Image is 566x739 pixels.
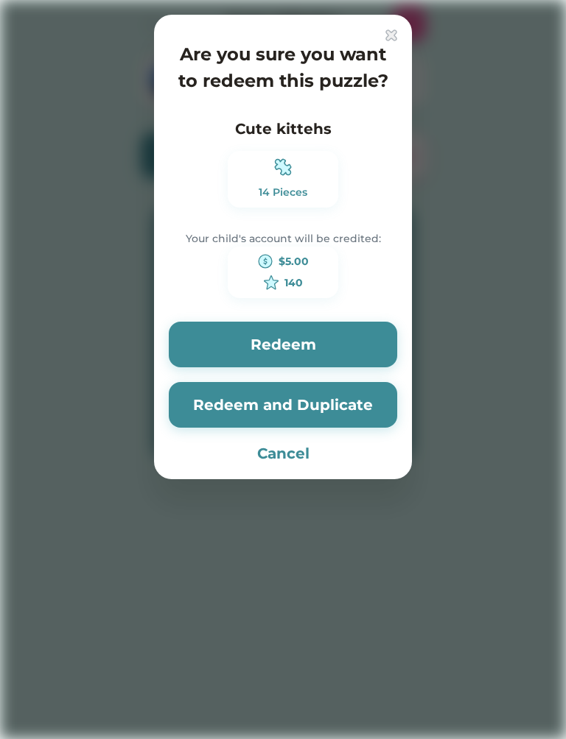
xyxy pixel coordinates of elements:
[235,185,331,200] div: 14 Pieces
[169,322,397,367] button: Redeem
[169,442,397,464] button: Cancel
[284,275,303,291] div: 140
[169,382,397,428] button: Redeem and Duplicate
[186,231,381,247] div: Your child's account will be credited:
[169,41,397,94] h4: Are you sure you want to redeem this puzzle?
[264,275,279,290] img: interface-favorite-star--reward-rating-rate-social-star-media-favorite-like-stars.svg
[258,254,273,269] img: money-cash-dollar-coin--accounting-billing-payment-cash-coin-currency-money-finance.svg
[279,254,309,269] div: $5.00
[385,29,397,41] img: interface-delete-2--remove-bold-add-button-buttons-delete.svg
[235,118,332,151] h5: Cute kittehs
[274,158,292,176] img: programming-module-puzzle-1--code-puzzle-module-programming-plugin-piece.svg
